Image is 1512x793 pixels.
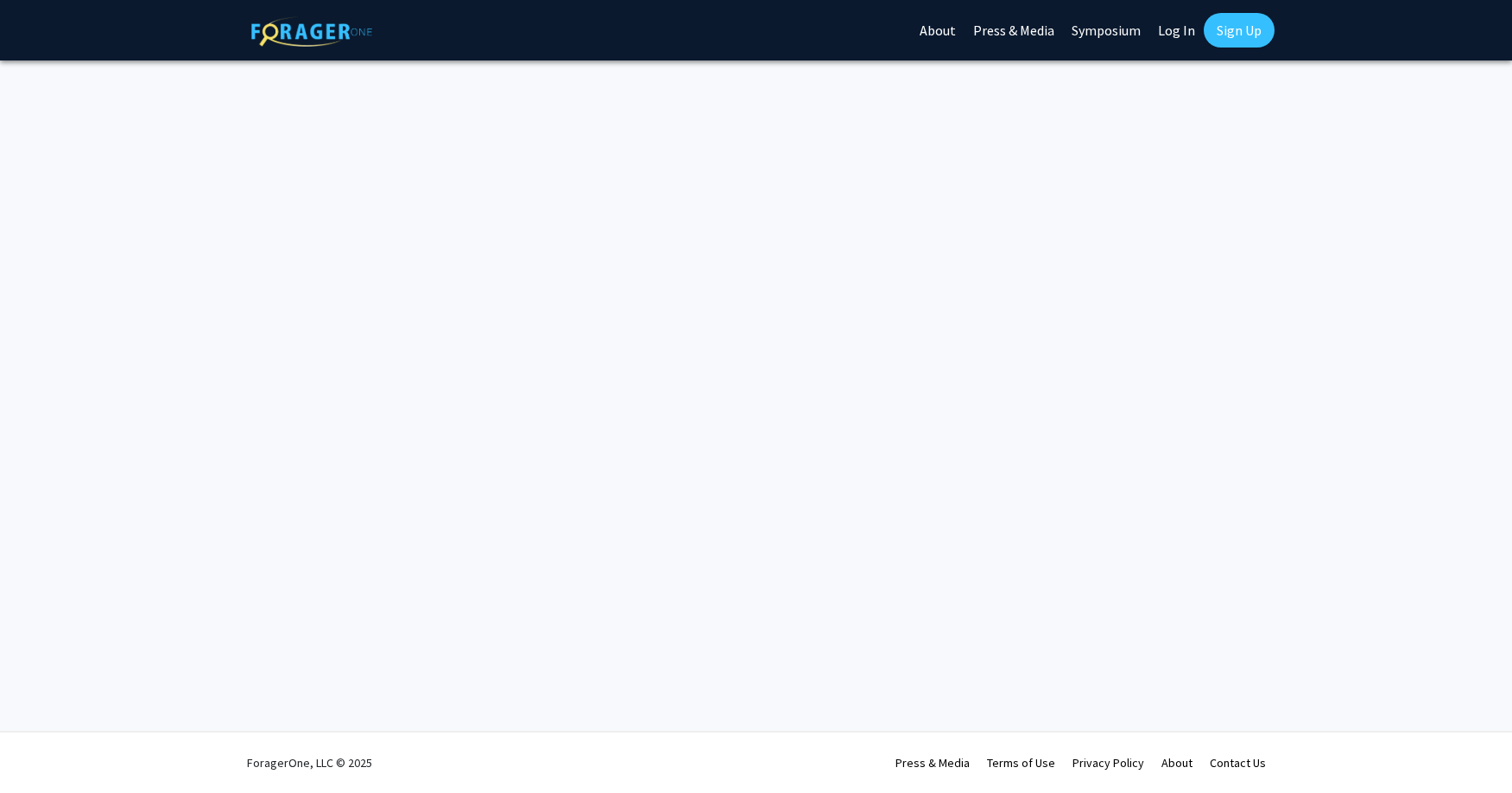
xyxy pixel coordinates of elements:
img: ForagerOne Logo [251,16,372,47]
div: ForagerOne, LLC © 2025 [247,733,372,793]
a: Sign Up [1204,13,1275,48]
a: About [1161,755,1193,771]
a: Terms of Use [987,755,1055,771]
a: Press & Media [895,755,970,771]
a: Privacy Policy [1072,755,1144,771]
a: Contact Us [1210,755,1266,771]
